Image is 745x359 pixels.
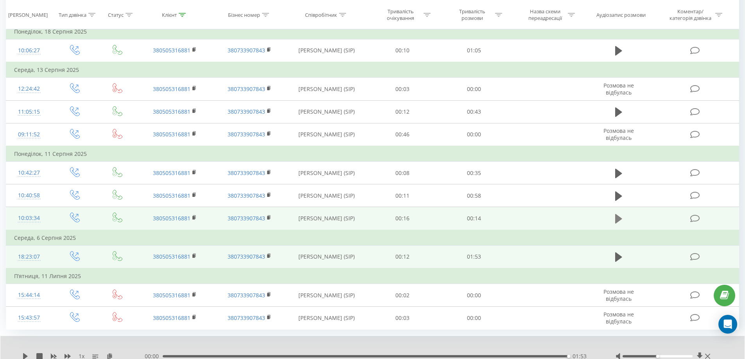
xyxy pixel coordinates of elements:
td: 00:46 [367,123,438,146]
td: Середа, 6 Серпня 2025 [6,230,739,246]
td: [PERSON_NAME] (SIP) [287,284,367,307]
td: [PERSON_NAME] (SIP) [287,307,367,329]
div: 10:40:58 [14,188,44,203]
a: 380733907843 [228,192,265,199]
div: Аудіозапис розмови [596,11,646,18]
a: 380733907843 [228,253,265,260]
a: 380505316881 [153,130,190,138]
span: Розмова не відбулась [603,127,634,141]
a: 380733907843 [228,214,265,222]
div: 10:42:27 [14,165,44,180]
div: Тривалість розмови [451,8,493,21]
a: 380505316881 [153,85,190,93]
td: 00:12 [367,100,438,123]
div: Коментар/категорія дзвінка [668,8,713,21]
div: Тип дзвінка [59,11,86,18]
div: 11:05:15 [14,104,44,120]
div: 10:03:34 [14,211,44,226]
td: Середа, 13 Серпня 2025 [6,62,739,78]
a: 380505316881 [153,291,190,299]
a: 380505316881 [153,192,190,199]
a: 380505316881 [153,314,190,321]
td: [PERSON_NAME] (SIP) [287,162,367,184]
a: 380733907843 [228,314,265,321]
td: 00:16 [367,207,438,230]
a: 380505316881 [153,46,190,54]
div: Open Intercom Messenger [718,315,737,334]
td: [PERSON_NAME] (SIP) [287,184,367,207]
div: [PERSON_NAME] [8,11,48,18]
td: 00:14 [438,207,510,230]
td: [PERSON_NAME] (SIP) [287,207,367,230]
td: [PERSON_NAME] (SIP) [287,123,367,146]
td: 00:08 [367,162,438,184]
td: 00:58 [438,184,510,207]
div: 15:44:14 [14,288,44,303]
div: Клієнт [162,11,177,18]
div: 09:11:52 [14,127,44,142]
a: 380733907843 [228,169,265,177]
div: 15:43:57 [14,310,44,325]
span: Розмова не відбулась [603,82,634,96]
td: П’ятниця, 11 Липня 2025 [6,268,739,284]
td: [PERSON_NAME] (SIP) [287,39,367,62]
td: 01:53 [438,245,510,268]
div: 18:23:07 [14,249,44,264]
div: Статус [108,11,124,18]
td: 00:00 [438,307,510,329]
td: [PERSON_NAME] (SIP) [287,78,367,100]
td: 01:05 [438,39,510,62]
a: 380733907843 [228,46,265,54]
td: 00:12 [367,245,438,268]
div: Accessibility label [656,355,659,358]
div: Назва схеми переадресації [524,8,566,21]
div: Співробітник [305,11,337,18]
td: 00:35 [438,162,510,184]
span: Розмова не відбулась [603,311,634,325]
div: Бізнес номер [228,11,260,18]
td: [PERSON_NAME] (SIP) [287,100,367,123]
td: 00:43 [438,100,510,123]
a: 380733907843 [228,108,265,115]
td: Понеділок, 11 Серпня 2025 [6,146,739,162]
a: 380505316881 [153,108,190,115]
div: 12:24:42 [14,81,44,96]
td: 00:11 [367,184,438,207]
td: [PERSON_NAME] (SIP) [287,245,367,268]
a: 380505316881 [153,214,190,222]
a: 380733907843 [228,291,265,299]
td: 00:00 [438,284,510,307]
td: 00:02 [367,284,438,307]
div: Тривалість очікування [380,8,422,21]
td: 00:10 [367,39,438,62]
td: 00:00 [438,78,510,100]
a: 380733907843 [228,130,265,138]
td: 00:00 [438,123,510,146]
td: 00:03 [367,307,438,329]
a: 380505316881 [153,169,190,177]
td: 00:03 [367,78,438,100]
a: 380505316881 [153,253,190,260]
div: 10:06:27 [14,43,44,58]
a: 380733907843 [228,85,265,93]
td: Понеділок, 18 Серпня 2025 [6,24,739,39]
div: Accessibility label [567,355,570,358]
span: Розмова не відбулась [603,288,634,302]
